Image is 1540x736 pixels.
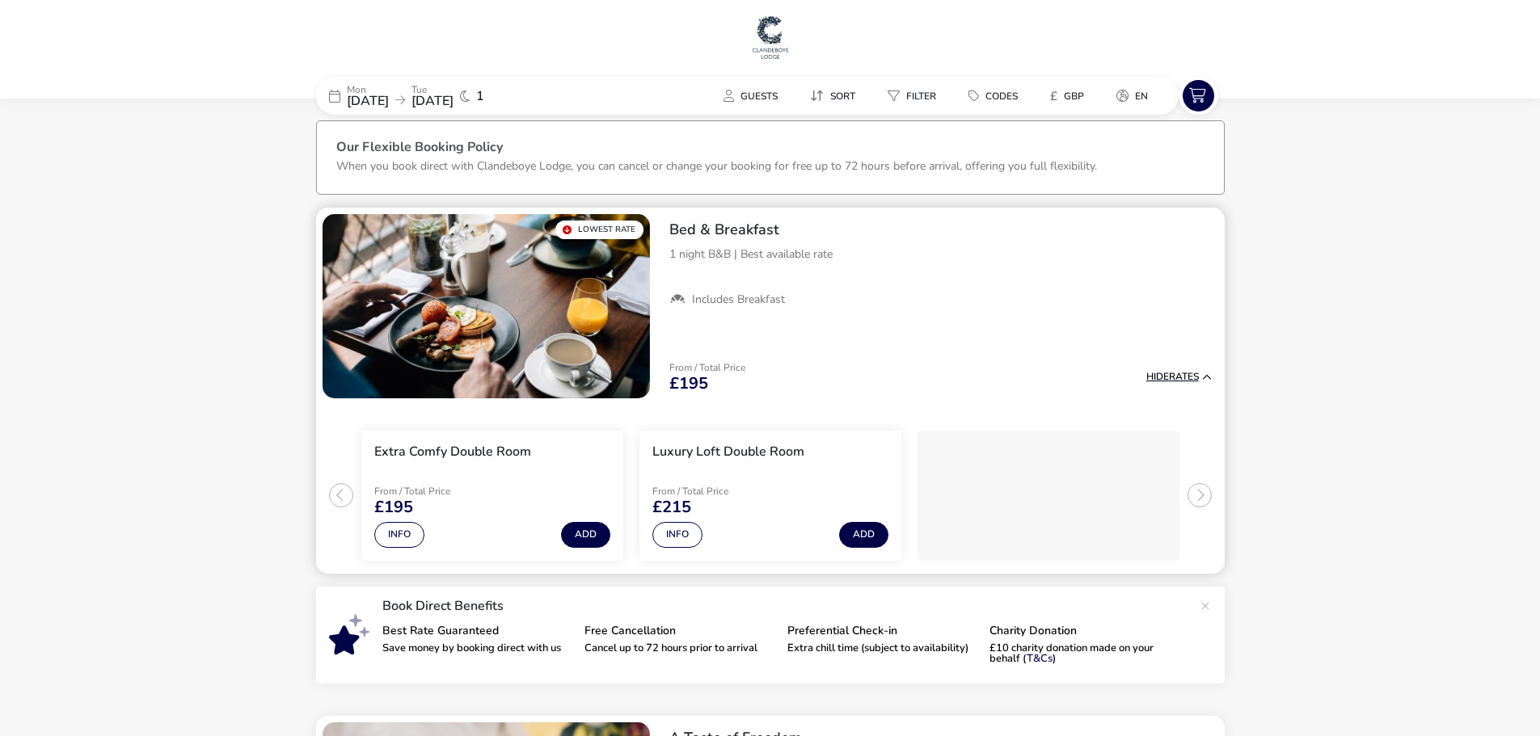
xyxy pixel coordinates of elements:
span: Hide [1146,370,1169,383]
p: Free Cancellation [584,625,774,637]
naf-pibe-menu-bar-item: £GBP [1037,84,1103,107]
p: Tue [411,85,454,95]
h3: Luxury Loft Double Room [652,444,804,461]
span: £195 [669,376,708,392]
h3: Extra Comfy Double Room [374,444,531,461]
h3: Our Flexible Booking Policy [336,141,1205,158]
p: Book Direct Benefits [382,599,1192,612]
p: From / Total Price [652,486,767,496]
span: 1 [476,90,484,103]
button: Filter [875,84,949,107]
button: Add [839,522,888,548]
p: £10 charity donation made on your behalf ( ) [989,643,1179,664]
p: Cancel up to 72 hours prior to arrival [584,643,774,654]
div: Lowest Rate [555,221,643,239]
p: 1 night B&B | Best available rate [669,246,1212,263]
a: T&Cs [1027,651,1053,666]
button: Add [561,522,610,548]
span: Guests [740,90,778,103]
span: Includes Breakfast [692,292,785,307]
naf-pibe-menu-bar-item: Filter [875,84,956,107]
span: £195 [374,499,413,515]
naf-pibe-menu-bar-item: Codes [956,84,1037,107]
p: Extra chill time (subject to availability) [787,643,977,654]
span: [DATE] [347,92,389,110]
span: Sort [830,90,855,103]
swiper-slide: 1 / 1 [323,214,650,398]
p: When you book direct with Clandeboye Lodge, you can cancel or change your booking for free up to ... [336,158,1097,174]
img: Main Website [750,13,791,61]
button: Guests [711,84,791,107]
span: [DATE] [411,92,454,110]
p: Best Rate Guaranteed [382,625,572,637]
div: Bed & Breakfast1 night B&B | Best available rateIncludes Breakfast [656,208,1225,321]
i: £ [1050,88,1057,104]
button: Info [374,522,424,548]
button: Info [652,522,702,548]
swiper-slide: 2 / 3 [631,424,909,567]
button: HideRates [1146,372,1212,382]
span: £215 [652,499,691,515]
naf-pibe-menu-bar-item: Sort [797,84,875,107]
span: GBP [1064,90,1084,103]
span: Filter [906,90,936,103]
span: Codes [985,90,1018,103]
button: Codes [956,84,1031,107]
p: Mon [347,85,389,95]
p: Save money by booking direct with us [382,643,572,654]
swiper-slide: 1 / 3 [353,424,631,567]
div: Mon[DATE]Tue[DATE]1 [316,77,559,115]
p: From / Total Price [374,486,489,496]
naf-pibe-menu-bar-item: en [1103,84,1167,107]
button: Sort [797,84,868,107]
p: Preferential Check-in [787,625,977,637]
p: From / Total Price [669,363,745,372]
h2: Bed & Breakfast [669,221,1212,239]
p: Charity Donation [989,625,1179,637]
button: £GBP [1037,84,1097,107]
button: en [1103,84,1161,107]
span: en [1135,90,1148,103]
naf-pibe-menu-bar-item: Guests [711,84,797,107]
swiper-slide: 3 / 3 [909,424,1188,567]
